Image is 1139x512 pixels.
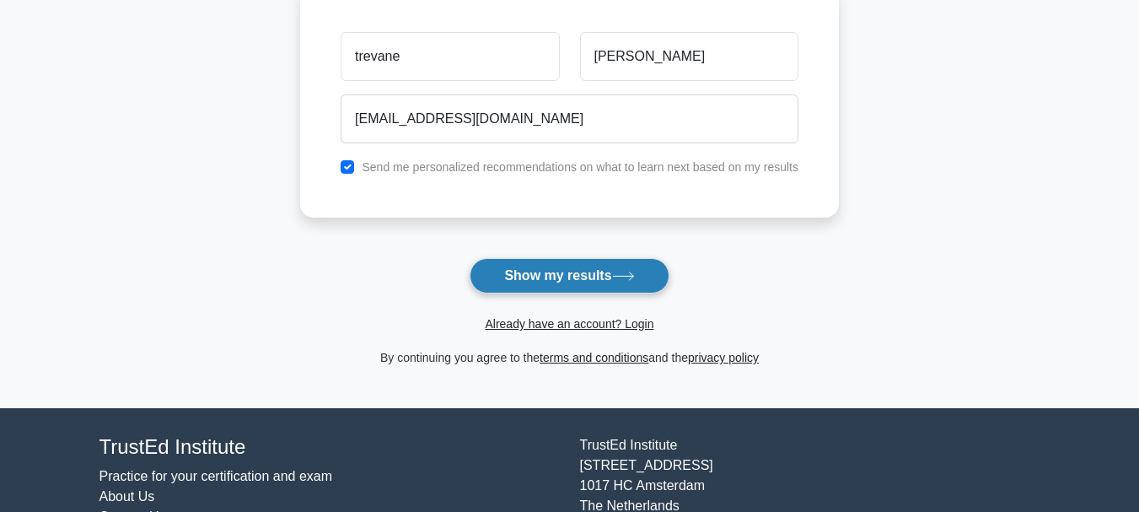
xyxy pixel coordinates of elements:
h4: TrustEd Institute [99,435,560,460]
a: terms and conditions [540,351,648,364]
button: Show my results [470,258,669,294]
a: Practice for your certification and exam [99,469,333,483]
input: First name [341,32,559,81]
a: Already have an account? Login [485,317,653,331]
a: privacy policy [688,351,759,364]
a: About Us [99,489,155,504]
div: By continuing you agree to the and the [290,348,849,368]
input: Email [341,94,798,143]
label: Send me personalized recommendations on what to learn next based on my results [362,160,798,174]
input: Last name [580,32,798,81]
